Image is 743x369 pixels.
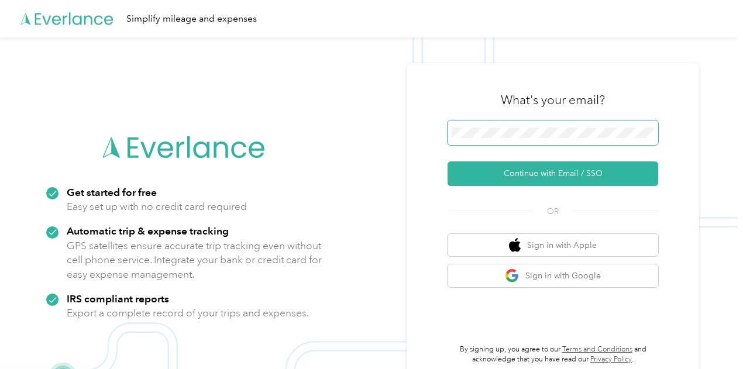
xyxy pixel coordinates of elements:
[509,238,521,253] img: apple logo
[67,225,229,237] strong: Automatic trip & expense tracking
[448,161,658,186] button: Continue with Email / SSO
[448,344,658,365] p: By signing up, you agree to our and acknowledge that you have read our .
[501,92,605,108] h3: What's your email?
[67,292,169,305] strong: IRS compliant reports
[448,234,658,257] button: apple logoSign in with Apple
[67,199,247,214] p: Easy set up with no credit card required
[532,205,573,218] span: OR
[126,12,257,26] div: Simplify mileage and expenses
[67,186,157,198] strong: Get started for free
[590,355,632,364] a: Privacy Policy
[448,264,658,287] button: google logoSign in with Google
[562,345,632,354] a: Terms and Conditions
[505,268,520,283] img: google logo
[67,306,309,320] p: Export a complete record of your trips and expenses.
[67,239,322,282] p: GPS satellites ensure accurate trip tracking even without cell phone service. Integrate your bank...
